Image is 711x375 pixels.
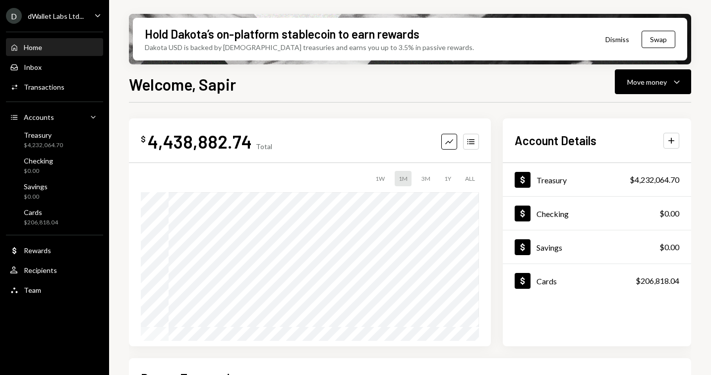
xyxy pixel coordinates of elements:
button: Move money [615,69,691,94]
h1: Welcome, Sapir [129,74,236,94]
a: Transactions [6,78,103,96]
div: 1W [371,171,389,186]
a: Checking$0.00 [6,154,103,177]
a: Checking$0.00 [503,197,691,230]
div: Move money [627,77,667,87]
div: $0.00 [659,208,679,219]
div: $0.00 [659,241,679,253]
div: 1Y [440,171,455,186]
a: Rewards [6,241,103,259]
div: Treasury [24,131,63,139]
div: Checking [536,209,569,218]
div: Accounts [24,113,54,121]
div: $ [141,134,146,144]
div: 4,438,882.74 [148,130,252,153]
div: 1M [395,171,412,186]
div: Total [256,142,272,151]
a: Treasury$4,232,064.70 [503,163,691,196]
div: Inbox [24,63,42,71]
a: Savings$0.00 [503,230,691,264]
div: D [6,8,22,24]
button: Swap [642,31,675,48]
div: Home [24,43,42,52]
a: Home [6,38,103,56]
a: Recipients [6,261,103,279]
div: $206,818.04 [636,275,679,287]
a: Cards$206,818.04 [503,264,691,297]
div: Transactions [24,83,64,91]
div: $4,232,064.70 [630,174,679,186]
a: Treasury$4,232,064.70 [6,128,103,152]
a: Inbox [6,58,103,76]
a: Cards$206,818.04 [6,205,103,229]
a: Accounts [6,108,103,126]
div: $206,818.04 [24,218,58,227]
div: $4,232,064.70 [24,141,63,150]
div: Treasury [536,175,567,185]
div: Savings [536,243,562,252]
div: 3M [417,171,434,186]
div: Rewards [24,246,51,255]
h2: Account Details [515,132,596,149]
div: Hold Dakota’s on-platform stablecoin to earn rewards [145,26,419,42]
a: Savings$0.00 [6,179,103,203]
a: Team [6,281,103,299]
div: Checking [24,157,53,165]
div: $0.00 [24,193,48,201]
div: Cards [24,208,58,216]
div: ALL [461,171,479,186]
div: Savings [24,182,48,191]
div: $0.00 [24,167,53,175]
button: Dismiss [593,28,642,51]
div: Team [24,286,41,294]
div: Recipients [24,266,57,274]
div: Dakota USD is backed by [DEMOGRAPHIC_DATA] treasuries and earns you up to 3.5% in passive rewards. [145,42,474,53]
div: Cards [536,276,557,286]
div: dWallet Labs Ltd... [28,12,84,20]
